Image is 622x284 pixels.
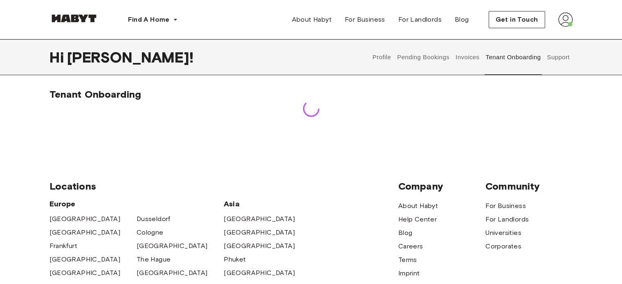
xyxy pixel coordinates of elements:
a: Frankfurt [49,241,78,251]
a: Help Center [398,215,437,224]
img: avatar [558,12,573,27]
button: Get in Touch [489,11,545,28]
button: Tenant Onboarding [485,39,542,75]
span: For Business [345,15,385,25]
button: Pending Bookings [396,39,451,75]
button: Find A Home [121,11,184,28]
span: For Landlords [398,15,442,25]
span: Company [398,180,485,192]
span: Locations [49,180,398,192]
a: Corporates [485,242,521,251]
button: Support [546,39,571,75]
a: Terms [398,255,417,265]
a: For Business [485,201,526,211]
a: [GEOGRAPHIC_DATA] [137,268,208,278]
a: [GEOGRAPHIC_DATA] [49,214,121,224]
div: user profile tabs [369,39,573,75]
span: About Habyt [292,15,332,25]
img: Habyt [49,14,99,22]
span: Community [485,180,573,192]
a: About Habyt [398,201,438,211]
span: Hi [49,49,67,66]
span: Europe [49,199,224,209]
a: [GEOGRAPHIC_DATA] [49,268,121,278]
button: Invoices [455,39,481,75]
a: Imprint [398,268,420,278]
span: Get in Touch [496,15,538,25]
a: Careers [398,242,423,251]
a: [GEOGRAPHIC_DATA] [49,255,121,264]
span: [PERSON_NAME] ! [67,49,193,66]
a: For Landlords [485,215,529,224]
a: [GEOGRAPHIC_DATA] [224,268,295,278]
span: Find A Home [128,15,170,25]
a: Blog [398,228,413,238]
a: [GEOGRAPHIC_DATA] [137,241,208,251]
a: Phuket [224,255,246,264]
a: [GEOGRAPHIC_DATA] [224,228,295,237]
a: Blog [448,11,476,28]
a: About Habyt [285,11,338,28]
a: Cologne [137,228,164,237]
button: Profile [371,39,392,75]
a: Dusseldorf [137,214,171,224]
a: [GEOGRAPHIC_DATA] [224,214,295,224]
span: Blog [455,15,469,25]
a: The Hague [137,255,171,264]
a: For Landlords [392,11,448,28]
span: Asia [224,199,311,209]
a: [GEOGRAPHIC_DATA] [224,241,295,251]
a: Universities [485,228,521,238]
a: [GEOGRAPHIC_DATA] [49,228,121,237]
a: For Business [338,11,392,28]
span: Tenant Onboarding [49,88,141,100]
